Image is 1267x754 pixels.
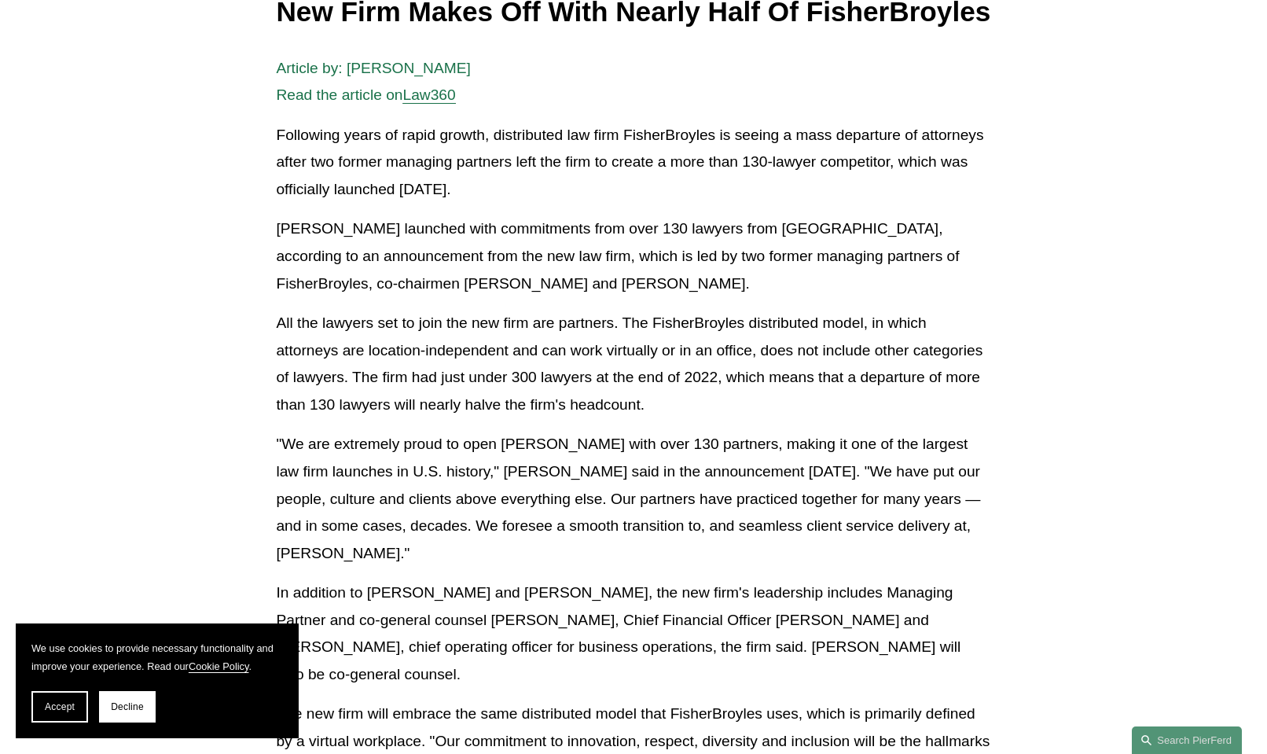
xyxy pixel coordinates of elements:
[99,691,156,723] button: Decline
[16,623,299,738] section: Cookie banner
[45,701,75,712] span: Accept
[31,639,283,675] p: We use cookies to provide necessary functionality and improve your experience. Read our .
[276,60,470,104] span: Article by: [PERSON_NAME] Read the article on
[402,86,455,103] a: Law360
[276,215,990,297] p: [PERSON_NAME] launched with commitments from over 130 lawyers from [GEOGRAPHIC_DATA], according t...
[189,660,249,672] a: Cookie Policy
[276,579,990,688] p: In addition to [PERSON_NAME] and [PERSON_NAME], the new firm's leadership includes Managing Partn...
[111,701,144,712] span: Decline
[31,691,88,723] button: Accept
[276,431,990,567] p: "We are extremely proud to open [PERSON_NAME] with over 130 partners, making it one of the larges...
[1132,726,1242,754] a: Search this site
[276,122,990,204] p: Following years of rapid growth, distributed law firm FisherBroyles is seeing a mass departure of...
[276,310,990,418] p: All the lawyers set to join the new firm are partners. The FisherBroyles distributed model, in wh...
